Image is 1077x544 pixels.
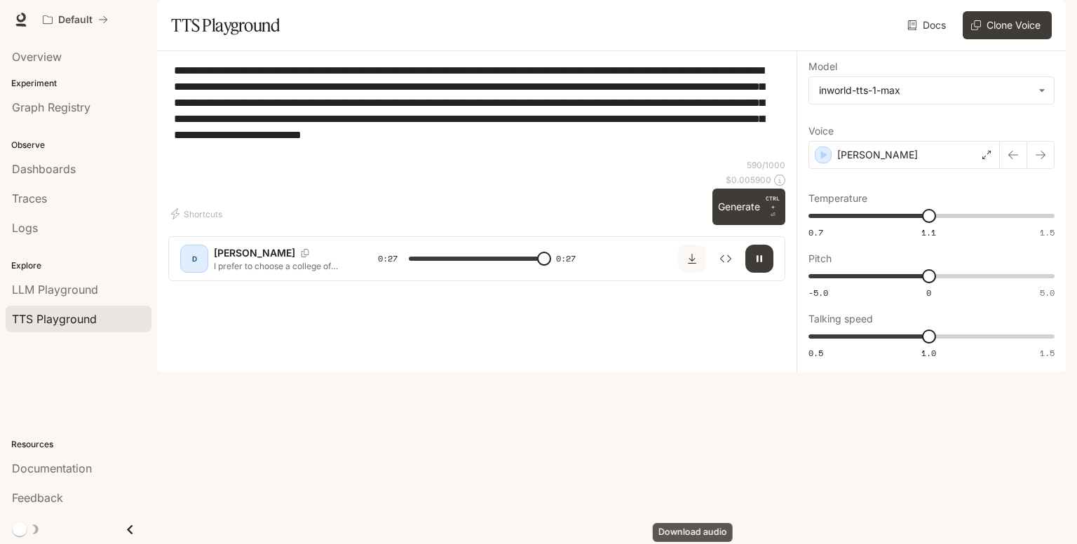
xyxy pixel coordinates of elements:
[808,314,873,324] p: Talking speed
[378,252,398,266] span: 0:27
[808,193,867,203] p: Temperature
[171,11,280,39] h1: TTS Playground
[808,62,837,72] p: Model
[653,523,733,542] div: Download audio
[921,347,936,359] span: 1.0
[819,83,1031,97] div: inworld-tts-1-max
[837,148,918,162] p: [PERSON_NAME]
[1040,347,1055,359] span: 1.5
[214,260,344,272] p: I prefer to choose a college of high academic level with high tuition because it'll pave the way ...
[766,194,780,211] p: CTRL +
[808,254,832,264] p: Pitch
[808,347,823,359] span: 0.5
[712,189,785,225] button: GenerateCTRL +⏎
[808,287,828,299] span: -5.0
[926,287,931,299] span: 0
[556,252,576,266] span: 0:27
[963,11,1052,39] button: Clone Voice
[921,226,936,238] span: 1.1
[678,245,706,273] button: Download audio
[214,246,295,260] p: [PERSON_NAME]
[1040,226,1055,238] span: 1.5
[1040,287,1055,299] span: 5.0
[712,245,740,273] button: Inspect
[905,11,951,39] a: Docs
[808,226,823,238] span: 0.7
[766,194,780,219] p: ⏎
[58,14,93,26] p: Default
[183,247,205,270] div: D
[809,77,1054,104] div: inworld-tts-1-max
[36,6,114,34] button: All workspaces
[808,126,834,136] p: Voice
[295,249,315,257] button: Copy Voice ID
[168,203,228,225] button: Shortcuts
[747,159,785,171] p: 590 / 1000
